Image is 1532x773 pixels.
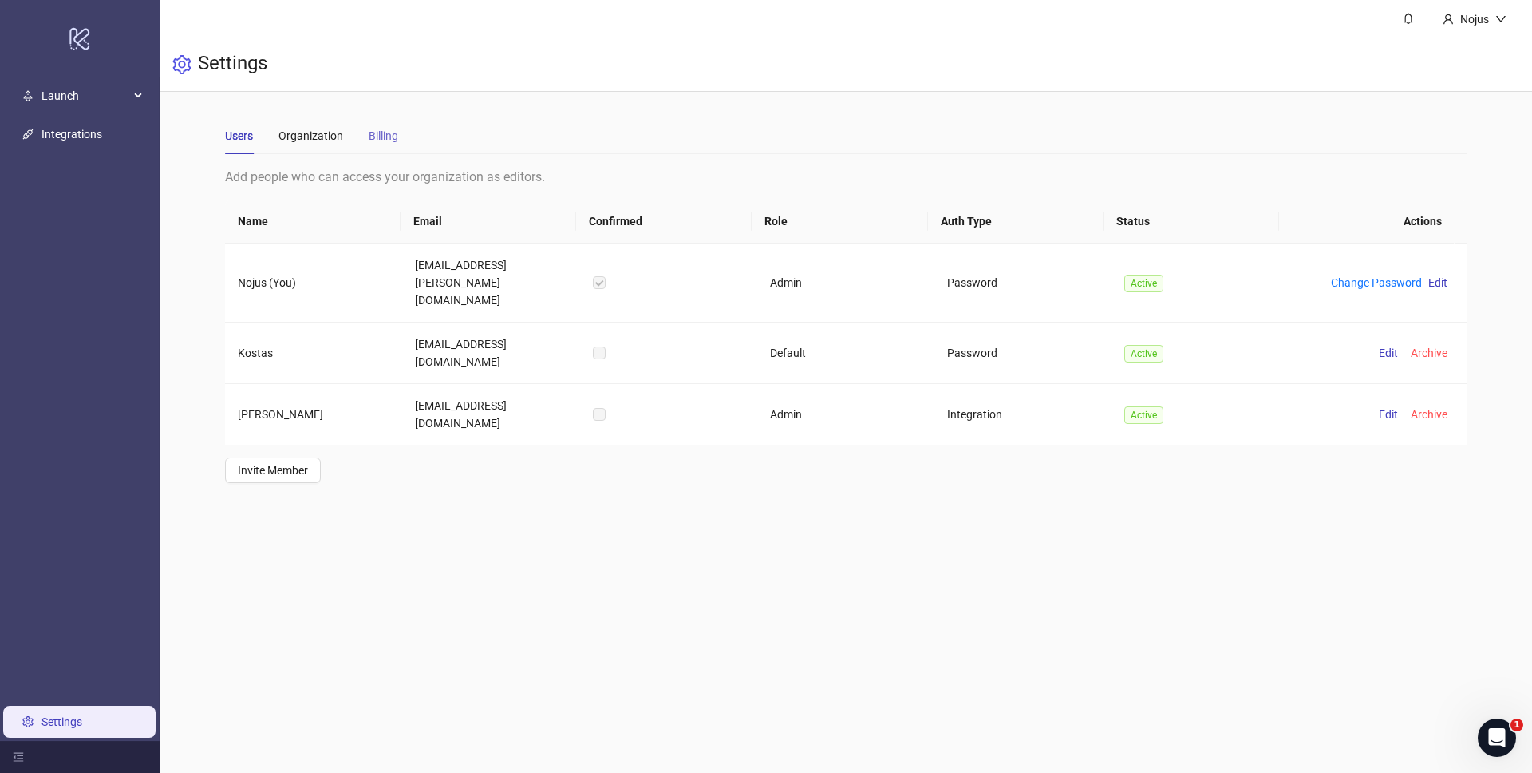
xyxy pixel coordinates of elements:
span: Archive [1411,347,1447,359]
span: menu-fold [13,751,24,763]
span: rocket [22,90,34,101]
th: Name [225,200,401,244]
span: setting [172,55,191,74]
td: Admin [757,384,934,445]
a: Integrations [41,128,102,141]
th: Auth Type [928,200,1104,244]
button: Archive [1404,405,1454,424]
span: Archive [1411,408,1447,421]
td: [EMAIL_ADDRESS][DOMAIN_NAME] [402,323,579,384]
td: [EMAIL_ADDRESS][DOMAIN_NAME] [402,384,579,445]
span: Active [1124,275,1163,292]
th: Email [401,200,576,244]
span: Invite Member [238,464,308,477]
th: Confirmed [576,200,752,244]
span: Active [1124,345,1163,363]
button: Edit [1372,405,1404,424]
span: Edit [1379,408,1398,421]
button: Invite Member [225,458,321,483]
td: Integration [934,384,1111,445]
div: Add people who can access your organization as editors. [225,167,1467,187]
h3: Settings [198,51,267,78]
iframe: Intercom live chat [1478,719,1516,757]
span: 1 [1510,719,1523,731]
a: Change Password [1331,276,1422,289]
td: Admin [757,244,934,323]
td: Nojus (You) [225,244,402,323]
div: Nojus [1454,10,1495,28]
td: Password [934,323,1111,384]
button: Archive [1404,343,1454,363]
span: Active [1124,406,1163,424]
div: Users [225,127,253,145]
span: Edit [1428,276,1447,289]
th: Actions [1279,200,1455,244]
th: Status [1104,200,1279,244]
button: Edit [1422,273,1454,292]
span: Edit [1379,347,1398,359]
div: Organization [278,127,343,145]
button: Edit [1372,343,1404,363]
td: [EMAIL_ADDRESS][PERSON_NAME][DOMAIN_NAME] [402,244,579,323]
td: [PERSON_NAME] [225,384,402,445]
th: Role [752,200,927,244]
td: Default [757,323,934,384]
div: Billing [369,127,398,145]
td: Password [934,244,1111,323]
span: Launch [41,80,129,112]
a: Settings [41,716,82,728]
td: Kostas [225,323,402,384]
span: user [1443,14,1454,25]
span: bell [1403,13,1414,24]
span: down [1495,14,1506,25]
